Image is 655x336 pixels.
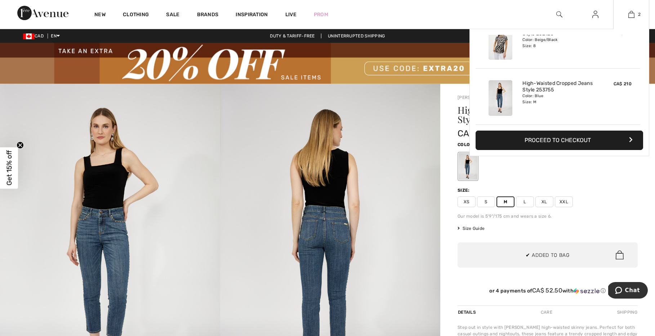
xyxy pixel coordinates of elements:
span: Get 15% off [5,150,13,186]
img: High-Waisted Cropped Jeans Style 253755 [489,80,512,116]
button: Close teaser [17,142,24,149]
span: XL [535,196,553,207]
span: M [496,196,514,207]
img: search the website [556,10,562,19]
img: 1ère Avenue [17,6,68,20]
img: Canadian Dollar [23,33,35,39]
a: Live [285,11,297,18]
span: L [516,196,534,207]
span: EN [51,33,60,38]
img: Casual Zebra-Print Pullover Style 252125 [489,24,512,60]
span: S [477,196,495,207]
span: Color: [458,142,474,147]
a: Sale [166,12,179,19]
span: XXL [555,196,573,207]
span: ✔ Added to Bag [526,251,570,259]
div: or 4 payments of with [458,287,638,294]
div: Blue [459,153,477,180]
iframe: Opens a widget where you can chat to one of our agents [608,282,648,300]
h1: High-waisted Cropped Jeans Style 253755 [458,105,608,124]
a: New [94,12,106,19]
div: Our model is 5'9"/175 cm and wears a size 6. [458,213,638,219]
span: CA$ 52.50 [532,287,562,294]
a: Clothing [123,12,149,19]
span: CA$ 210 [458,128,491,139]
img: Sezzle [574,288,600,294]
div: Care [535,306,558,319]
img: Bag.svg [616,250,624,260]
span: Size Guide [458,225,485,232]
span: XS [458,196,476,207]
span: CAD [23,33,46,38]
span: CA$ 210 [614,81,632,86]
button: Proceed to Checkout [476,131,643,150]
a: [PERSON_NAME] [458,95,494,100]
button: ✔ Added to Bag [458,242,638,268]
div: Shipping [615,306,638,319]
s: CA$ 149 [616,31,632,36]
a: Brands [197,12,219,19]
div: or 4 payments ofCA$ 52.50withSezzle Click to learn more about Sezzle [458,287,638,297]
img: My Info [592,10,598,19]
a: High-Waisted Cropped Jeans Style 253755 [522,80,593,93]
div: Color: Blue Size: M [522,93,593,105]
div: Size: [458,187,471,194]
div: Details [458,306,478,319]
a: Prom [314,11,328,18]
span: Inspiration [236,12,268,19]
span: 2 [638,11,641,18]
a: 2 [614,10,649,19]
a: Sign In [587,10,604,19]
img: My Bag [628,10,634,19]
div: Color: Beige/Black Size: 8 [522,37,593,49]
